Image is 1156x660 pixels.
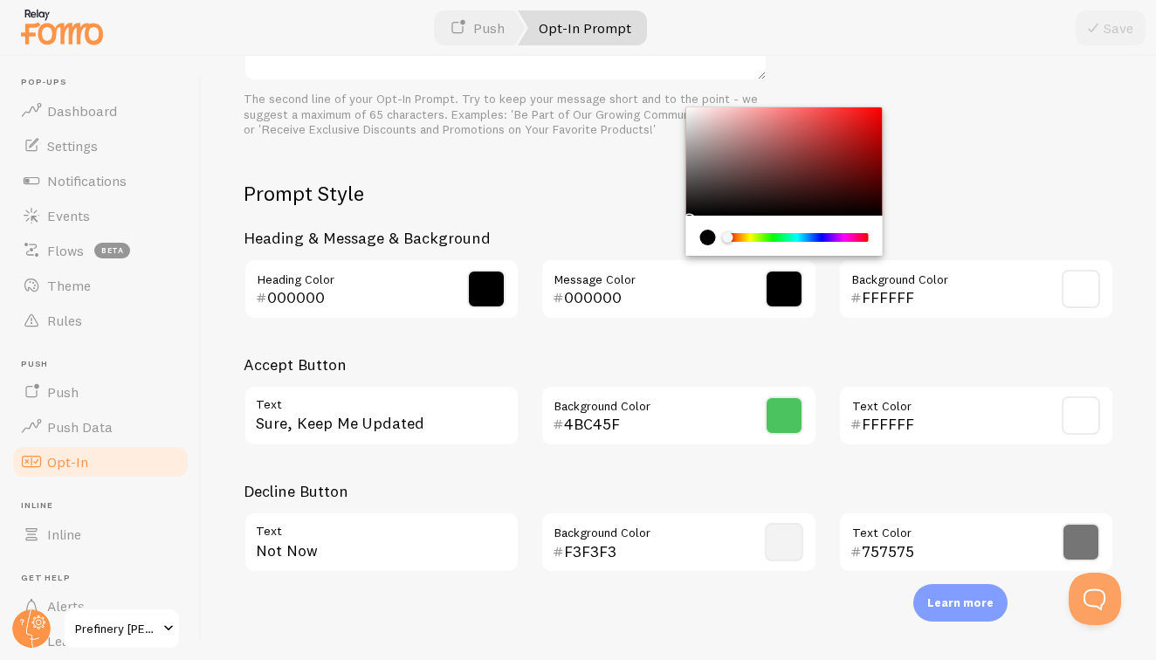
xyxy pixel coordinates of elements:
[244,512,520,541] label: Text
[1069,573,1121,625] iframe: Help Scout Beacon - Open
[699,230,715,245] div: current color is #000000
[21,573,190,584] span: Get Help
[10,517,190,552] a: Inline
[10,163,190,198] a: Notifications
[244,180,1114,207] h2: Prompt Style
[47,383,79,401] span: Push
[21,500,190,512] span: Inline
[244,481,1114,501] h3: Decline Button
[47,242,84,259] span: Flows
[94,243,130,258] span: beta
[47,102,117,120] span: Dashboard
[47,526,81,543] span: Inline
[47,597,85,615] span: Alerts
[10,233,190,268] a: Flows beta
[685,107,882,256] div: Chrome color picker
[47,207,90,224] span: Events
[10,128,190,163] a: Settings
[244,385,520,415] label: Text
[10,588,190,623] a: Alerts
[47,137,98,155] span: Settings
[10,444,190,479] a: Opt-In
[75,618,158,639] span: Prefinery [PERSON_NAME] Health
[244,228,1114,248] h3: Heading & Message & Background
[10,268,190,303] a: Theme
[47,277,91,294] span: Theme
[10,409,190,444] a: Push Data
[18,4,106,49] img: fomo-relay-logo-orange.svg
[21,359,190,370] span: Push
[63,608,181,650] a: Prefinery [PERSON_NAME] Health
[21,77,190,88] span: Pop-ups
[10,375,190,409] a: Push
[10,93,190,128] a: Dashboard
[47,172,127,189] span: Notifications
[47,453,88,471] span: Opt-In
[244,92,767,138] div: The second line of your Opt-In Prompt. Try to keep your message short and to the point - we sugge...
[47,312,82,329] span: Rules
[10,198,190,233] a: Events
[10,303,190,338] a: Rules
[927,595,994,611] p: Learn more
[47,418,113,436] span: Push Data
[244,354,1114,375] h3: Accept Button
[913,584,1008,622] div: Learn more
